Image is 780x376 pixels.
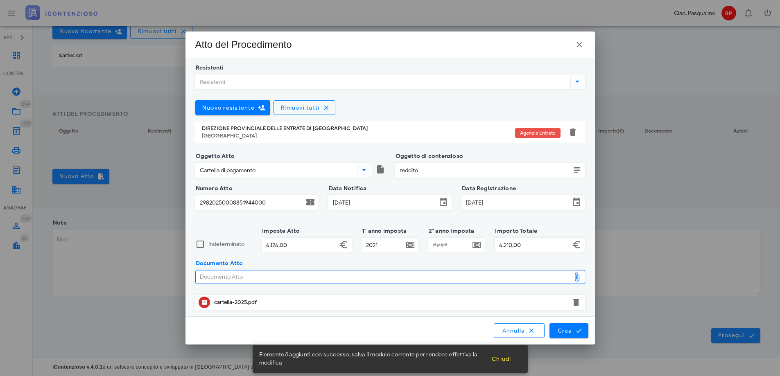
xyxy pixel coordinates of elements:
[262,238,337,252] input: Imposte Atto
[274,100,336,115] button: Rimuovi tutti
[557,327,581,334] span: Crea
[195,38,292,51] div: Atto del Procedimento
[326,185,367,193] label: Data Notifica
[196,163,355,177] input: Oggetto Atto
[208,240,252,248] label: Indeterminato
[193,185,233,193] label: Numero Atto
[495,238,570,252] input: Importo Totale
[193,259,243,268] label: Documento Atto
[493,227,537,235] label: Importo Totale
[459,185,516,193] label: Data Registrazione
[429,238,470,252] input: ####
[393,152,463,160] label: Oggetto di contenzioso
[202,104,255,111] span: Nuovo resistente
[193,64,224,72] label: Resistenti
[502,327,537,334] span: Annulla
[202,133,515,139] div: [GEOGRAPHIC_DATA]
[571,297,581,307] button: Elimina
[520,128,556,138] span: Agenzia Entrate
[260,227,300,235] label: Imposte Atto
[359,227,407,235] label: 1° anno imposta
[196,75,569,89] input: Resistenti
[280,104,320,111] span: Rimuovi tutti
[568,127,578,137] button: Elimina
[214,296,566,309] div: Clicca per aprire un'anteprima del file o scaricarlo
[362,238,404,252] input: ####
[214,299,566,306] div: cartella-2025.pdf
[196,196,304,209] input: Numero Atto
[195,100,270,115] button: Nuovo resistente
[549,323,588,338] button: Crea
[193,152,235,160] label: Oggetto Atto
[494,323,545,338] button: Annulla
[199,297,210,308] button: Clicca per aprire un'anteprima del file o scaricarlo
[196,270,570,284] div: Documento Atto
[202,125,515,132] div: DIREZIONE PROVINCIALE DELLE ENTRATE DI [GEOGRAPHIC_DATA]
[426,227,474,235] label: 2° anno imposta
[396,163,570,177] input: Oggetto di contenzioso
